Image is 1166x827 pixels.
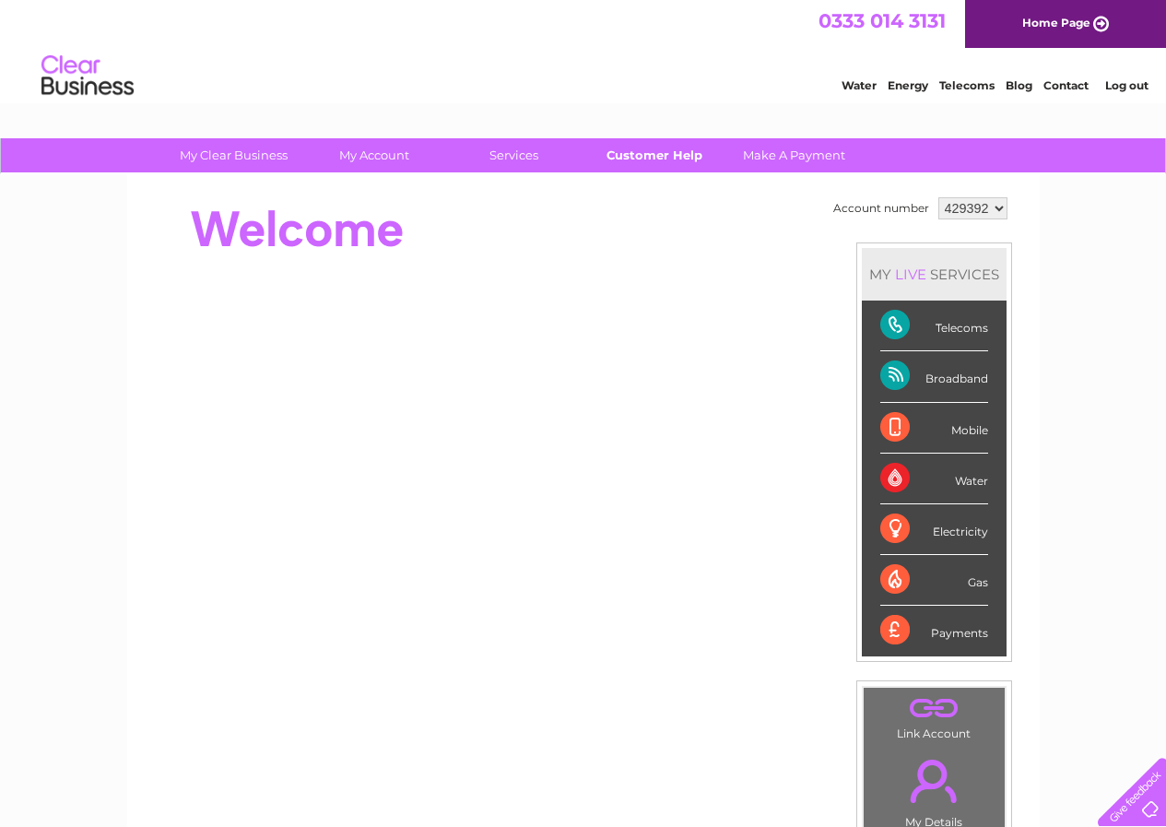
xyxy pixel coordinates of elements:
[891,266,930,283] div: LIVE
[819,9,946,32] a: 0333 014 3131
[880,454,988,504] div: Water
[1105,78,1148,92] a: Log out
[939,78,995,92] a: Telecoms
[148,10,1019,89] div: Clear Business is a trading name of Verastar Limited (registered in [GEOGRAPHIC_DATA] No. 3667643...
[438,138,590,172] a: Services
[41,48,135,104] img: logo.png
[880,504,988,555] div: Electricity
[842,78,877,92] a: Water
[829,193,934,224] td: Account number
[298,138,450,172] a: My Account
[158,138,310,172] a: My Clear Business
[578,138,730,172] a: Customer Help
[880,351,988,402] div: Broadband
[1006,78,1032,92] a: Blog
[1043,78,1089,92] a: Contact
[880,301,988,351] div: Telecoms
[880,403,988,454] div: Mobile
[888,78,928,92] a: Energy
[868,692,1000,725] a: .
[880,606,988,656] div: Payments
[880,555,988,606] div: Gas
[868,749,1000,813] a: .
[863,687,1006,745] td: Link Account
[862,248,1007,301] div: MY SERVICES
[718,138,870,172] a: Make A Payment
